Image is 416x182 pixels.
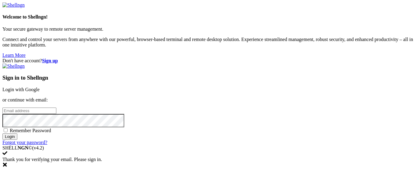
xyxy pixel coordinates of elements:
[10,128,51,133] span: Remember Password
[2,140,47,145] a: Forgot your password?
[2,133,17,140] input: Login
[2,108,56,114] input: Email address
[2,37,414,48] p: Connect and control your servers from anywhere with our powerful, browser-based terminal and remo...
[2,162,414,168] div: Dismiss this notification
[2,26,414,32] p: Your secure gateway to remote server management.
[2,157,414,168] div: Thank you for verifying your email. Please sign in.
[2,145,44,150] span: SHELL ©
[2,14,414,20] h4: Welcome to Shellngn!
[2,58,414,64] div: Don't have account?
[2,53,26,58] a: Learn More
[2,97,414,103] p: or continue with email:
[2,2,25,8] img: Shellngn
[42,58,58,63] a: Sign up
[32,145,44,150] span: 4.2.0
[18,145,29,150] b: NGN
[2,87,40,92] a: Login with Google
[4,128,8,132] input: Remember Password
[2,74,414,81] h3: Sign in to Shellngn
[2,64,25,69] img: Shellngn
